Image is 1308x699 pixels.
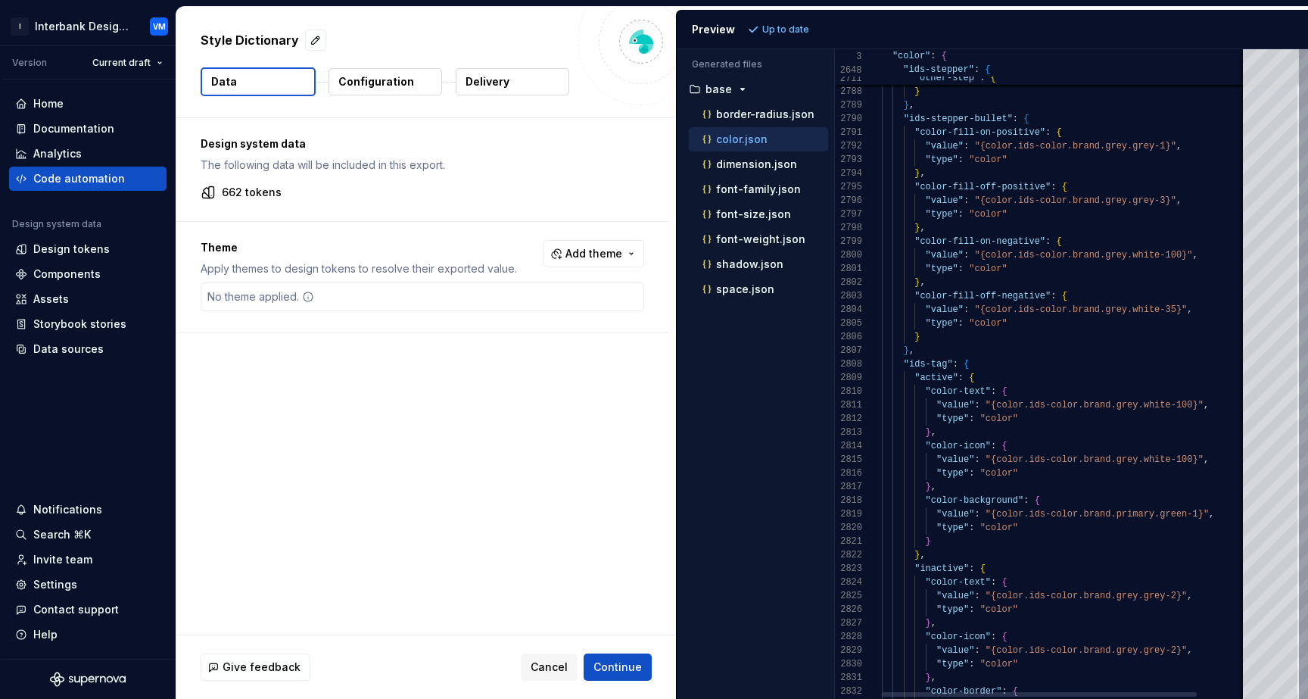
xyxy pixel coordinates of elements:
[689,256,828,273] button: shadow.json
[974,250,1192,261] span: "{color.ids-color.brand.grey.white-100}"
[936,454,974,465] span: "value"
[11,17,29,36] div: I
[33,627,58,642] div: Help
[925,209,958,220] span: "type"
[33,527,91,542] div: Search ⌘K
[835,616,862,630] div: 2827
[33,267,101,282] div: Components
[969,209,1007,220] span: "color"
[920,223,925,233] span: ,
[9,287,167,311] a: Assets
[716,133,768,145] p: color.json
[835,289,862,303] div: 2803
[969,264,1007,274] span: "color"
[1051,182,1056,192] span: :
[914,168,920,179] span: }
[925,441,990,451] span: "color-icon"
[835,467,862,480] div: 2816
[925,427,930,438] span: }
[835,248,862,262] div: 2800
[835,180,862,194] div: 2795
[201,654,310,681] button: Give feedback
[222,185,282,200] p: 662 tokens
[925,154,958,165] span: "type"
[930,51,936,61] span: :
[914,223,920,233] span: }
[930,482,936,492] span: ,
[835,126,862,139] div: 2791
[9,548,167,572] a: Invite team
[835,235,862,248] div: 2799
[914,563,969,574] span: "inactive"
[835,85,862,98] div: 2788
[1023,495,1029,506] span: :
[1001,386,1007,397] span: {
[689,206,828,223] button: font-size.json
[584,654,652,681] button: Continue
[936,400,974,410] span: "value"
[909,345,914,356] span: ,
[985,400,1203,410] span: "{color.ids-color.brand.grey.white-100}"
[909,100,914,111] span: ,
[914,236,1045,247] span: "color-fill-on-negative"
[835,562,862,576] div: 2823
[985,454,1203,465] span: "{color.ids-color.brand.grey.white-100}"
[456,68,569,95] button: Delivery
[1209,509,1214,520] span: ,
[9,623,167,647] button: Help
[985,509,1208,520] span: "{color.ids-color.brand.primary.green-1}"
[936,645,974,656] span: "value"
[1001,577,1007,588] span: {
[835,630,862,644] div: 2828
[33,292,69,307] div: Assets
[974,509,979,520] span: :
[201,67,316,96] button: Data
[1012,686,1017,697] span: {
[925,141,963,151] span: "value"
[835,153,862,167] div: 2793
[1187,304,1192,315] span: ,
[835,657,862,671] div: 2830
[201,261,517,276] p: Apply themes to design tokens to resolve their exported value.
[835,521,862,535] div: 2820
[9,167,167,191] a: Code automation
[716,183,801,195] p: font-family.json
[969,373,974,383] span: {
[1176,195,1181,206] span: ,
[914,73,979,83] span: "other-step"
[1192,250,1197,261] span: ,
[1023,114,1029,124] span: {
[689,106,828,123] button: border-radius.json
[964,195,969,206] span: :
[92,57,151,69] span: Current draft
[964,359,969,370] span: {
[985,64,990,75] span: {
[835,644,862,657] div: 2829
[936,509,974,520] span: "value"
[705,83,732,95] p: base
[835,276,862,289] div: 2802
[689,281,828,298] button: space.json
[1061,291,1067,301] span: {
[835,344,862,357] div: 2807
[920,277,925,288] span: ,
[835,194,862,208] div: 2796
[689,181,828,198] button: font-family.json
[974,141,1176,151] span: "{color.ids-color.brand.grey.grey-1}"
[925,482,930,492] span: }
[1001,686,1007,697] span: :
[762,23,809,36] p: Up to date
[329,68,442,95] button: Configuration
[914,277,920,288] span: }
[835,208,862,221] div: 2797
[969,563,974,574] span: :
[969,604,974,615] span: :
[1187,645,1192,656] span: ,
[936,468,969,479] span: "type"
[969,318,1007,329] span: "color"
[9,117,167,141] a: Documentation
[920,550,925,560] span: ,
[50,672,126,687] a: Supernova Logo
[964,304,969,315] span: :
[33,242,110,257] div: Design tokens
